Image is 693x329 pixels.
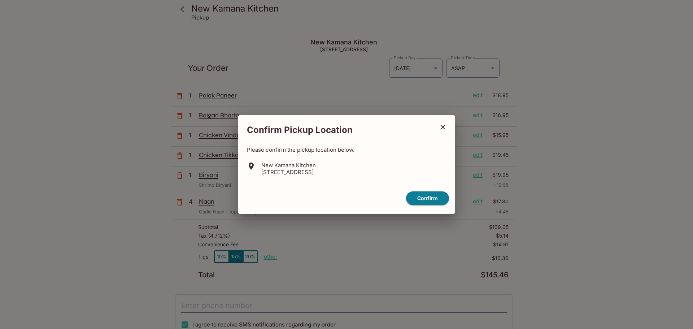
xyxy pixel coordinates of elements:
[261,162,316,169] p: New Kamana Kitchen
[247,146,446,153] p: Please confirm the pickup location below.
[406,191,449,205] button: confirm
[434,118,452,136] button: close
[238,121,434,139] h2: Confirm Pickup Location
[261,169,316,176] p: [STREET_ADDRESS]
